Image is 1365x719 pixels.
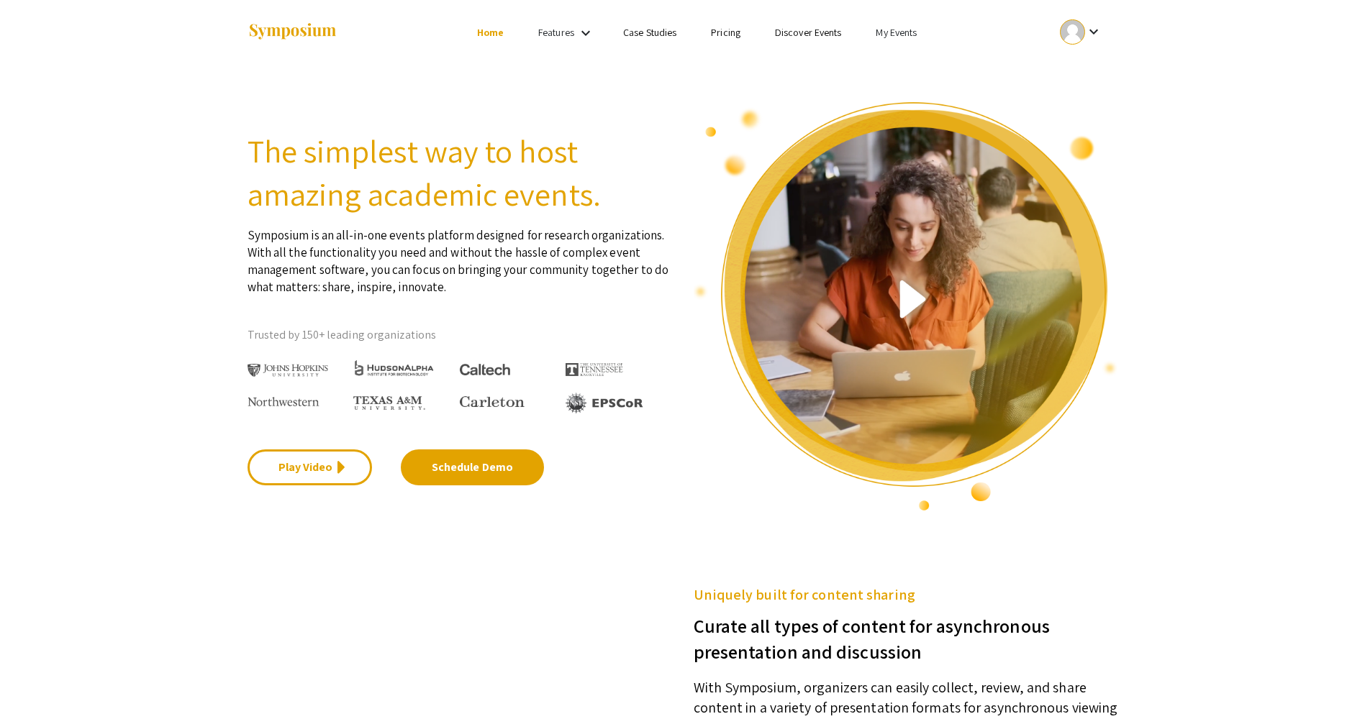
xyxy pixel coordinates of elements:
[401,449,544,485] a: Schedule Demo
[694,584,1118,605] h5: Uniquely built for content sharing
[248,129,672,216] h2: The simplest way to host amazing academic events.
[248,397,319,406] img: Northwestern
[248,364,329,377] img: Johns Hopkins University
[711,26,740,39] a: Pricing
[1085,23,1102,40] mat-icon: Expand account dropdown
[353,359,435,376] img: HudsonAlpha
[477,26,504,39] a: Home
[460,364,510,376] img: Caltech
[248,449,372,485] a: Play Video
[248,216,672,296] p: Symposium is an all-in-one events platform designed for research organizations. With all the func...
[775,26,842,39] a: Discover Events
[876,26,917,39] a: My Events
[538,26,574,39] a: Features
[694,101,1118,512] img: video overview of Symposium
[623,26,676,39] a: Case Studies
[577,24,594,42] mat-icon: Expand Features list
[11,654,61,708] iframe: Chat
[566,363,623,376] img: The University of Tennessee
[353,396,425,411] img: Texas A&M University
[248,324,672,346] p: Trusted by 150+ leading organizations
[460,396,525,408] img: Carleton
[566,393,645,413] img: EPSCOR
[1045,16,1117,48] button: Expand account dropdown
[248,22,337,42] img: Symposium by ForagerOne
[694,605,1118,664] h3: Curate all types of content for asynchronous presentation and discussion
